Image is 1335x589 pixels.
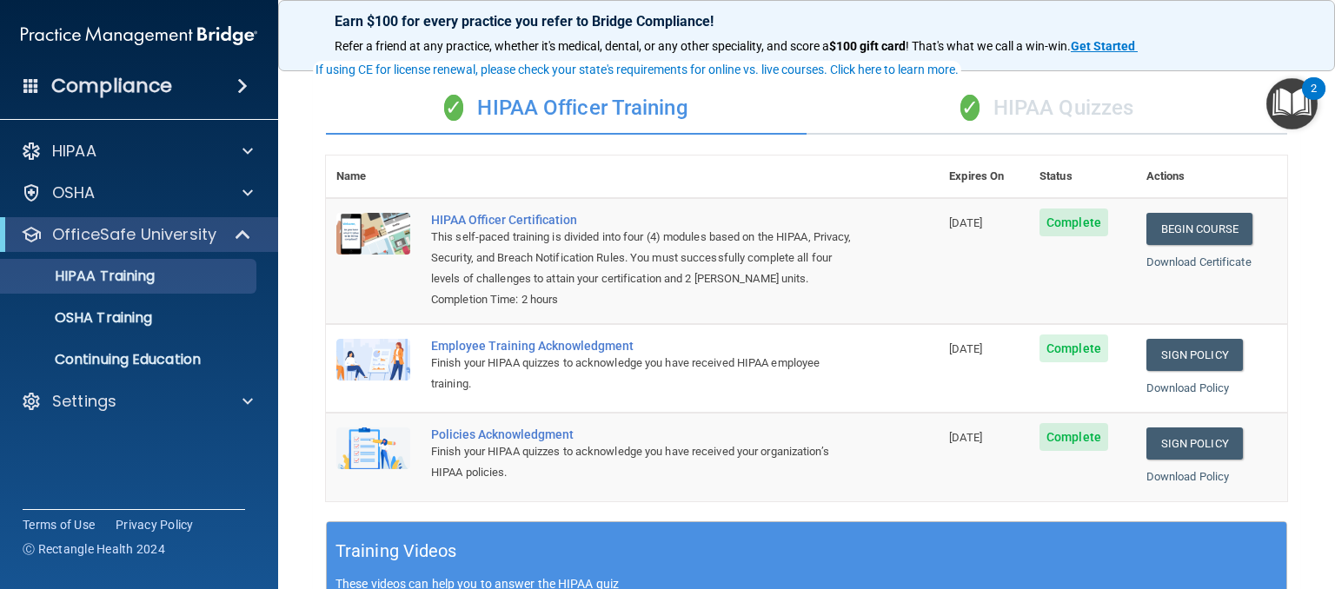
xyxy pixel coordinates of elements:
[431,353,852,394] div: Finish your HIPAA quizzes to acknowledge you have received HIPAA employee training.
[431,289,852,310] div: Completion Time: 2 hours
[431,213,852,227] a: HIPAA Officer Certification
[1039,208,1108,236] span: Complete
[21,182,253,203] a: OSHA
[1071,39,1138,53] a: Get Started
[1146,213,1252,245] a: Begin Course
[52,391,116,412] p: Settings
[1146,255,1252,268] a: Download Certificate
[1136,156,1287,198] th: Actions
[807,83,1287,135] div: HIPAA Quizzes
[1146,427,1243,460] a: Sign Policy
[11,268,155,285] p: HIPAA Training
[326,156,421,198] th: Name
[51,74,172,98] h4: Compliance
[1071,39,1135,53] strong: Get Started
[326,83,807,135] div: HIPAA Officer Training
[1039,423,1108,451] span: Complete
[335,13,1279,30] p: Earn $100 for every practice you refer to Bridge Compliance!
[23,540,165,558] span: Ⓒ Rectangle Health 2024
[52,224,216,245] p: OfficeSafe University
[1266,78,1318,129] button: Open Resource Center, 2 new notifications
[335,536,457,566] h5: Training Videos
[21,391,253,412] a: Settings
[315,63,959,76] div: If using CE for license renewal, please check your state's requirements for online vs. live cours...
[949,431,982,444] span: [DATE]
[116,516,194,533] a: Privacy Policy
[906,39,1071,53] span: ! That's what we call a win-win.
[21,18,257,53] img: PMB logo
[949,342,982,355] span: [DATE]
[23,516,95,533] a: Terms of Use
[21,224,252,245] a: OfficeSafe University
[313,61,961,78] button: If using CE for license renewal, please check your state's requirements for online vs. live cours...
[52,182,96,203] p: OSHA
[1146,339,1243,371] a: Sign Policy
[11,309,152,327] p: OSHA Training
[11,351,249,368] p: Continuing Education
[431,227,852,289] div: This self-paced training is divided into four (4) modules based on the HIPAA, Privacy, Security, ...
[431,441,852,483] div: Finish your HIPAA quizzes to acknowledge you have received your organization’s HIPAA policies.
[939,156,1029,198] th: Expires On
[444,95,463,121] span: ✓
[1146,470,1230,483] a: Download Policy
[1039,334,1108,362] span: Complete
[949,216,982,229] span: [DATE]
[52,141,96,162] p: HIPAA
[431,339,852,353] div: Employee Training Acknowledgment
[829,39,906,53] strong: $100 gift card
[1311,89,1317,111] div: 2
[960,95,980,121] span: ✓
[431,427,852,441] div: Policies Acknowledgment
[1146,381,1230,394] a: Download Policy
[335,39,829,53] span: Refer a friend at any practice, whether it's medical, dental, or any other speciality, and score a
[21,141,253,162] a: HIPAA
[1029,156,1136,198] th: Status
